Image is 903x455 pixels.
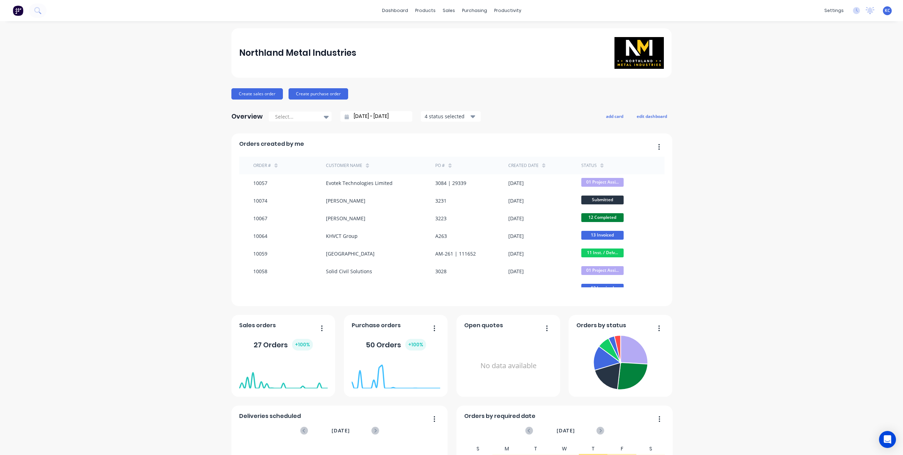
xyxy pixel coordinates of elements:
[239,140,304,148] span: Orders created by me
[601,112,628,121] button: add card
[435,162,445,169] div: PO #
[366,339,426,351] div: 50 Orders
[521,444,550,454] div: T
[326,215,365,222] div: [PERSON_NAME]
[435,250,476,257] div: AM-261 | 111652
[253,162,271,169] div: Order #
[464,333,553,399] div: No data available
[557,427,575,435] span: [DATE]
[326,179,393,187] div: Evotek Technologies Limited
[253,232,267,240] div: 10064
[581,213,624,222] span: 12 Completed
[579,444,608,454] div: T
[491,5,525,16] div: productivity
[464,444,493,454] div: S
[326,197,365,204] div: [PERSON_NAME]
[231,88,283,100] button: Create sales order
[239,46,356,60] div: Northland Metal Industries
[332,427,350,435] span: [DATE]
[439,5,459,16] div: sales
[326,268,372,275] div: Solid Civil Solutions
[885,7,890,14] span: KC
[636,444,665,454] div: S
[632,112,672,121] button: edit dashboard
[508,215,524,222] div: [DATE]
[464,321,503,330] span: Open quotes
[614,37,664,69] img: Northland Metal Industries
[421,111,481,122] button: 4 status selected
[292,339,313,351] div: + 100 %
[581,249,624,257] span: 11 Inst. / Delv...
[253,268,267,275] div: 10058
[581,178,624,187] span: 01 Project Assi...
[412,5,439,16] div: products
[821,5,847,16] div: settings
[254,339,313,351] div: 27 Orders
[581,231,624,240] span: 13 Invoiced
[508,285,524,293] div: [DATE]
[352,321,401,330] span: Purchase orders
[326,232,358,240] div: KHVCT Group
[581,266,624,275] span: 01 Project Assi...
[508,197,524,204] div: [DATE]
[253,197,267,204] div: 10074
[508,162,539,169] div: Created date
[459,5,491,16] div: purchasing
[435,268,447,275] div: 3028
[13,5,23,16] img: Factory
[253,179,267,187] div: 10057
[425,113,469,120] div: 4 status selected
[464,412,535,420] span: Orders by required date
[607,444,636,454] div: F
[326,285,365,293] div: [PERSON_NAME]
[253,250,267,257] div: 10059
[239,321,276,330] span: Sales orders
[435,179,466,187] div: 3084 | 29339
[550,444,579,454] div: W
[508,179,524,187] div: [DATE]
[581,196,624,204] span: Submitted
[435,197,447,204] div: 3231
[581,284,624,293] span: 13 Invoiced
[879,431,896,448] div: Open Intercom Messenger
[289,88,348,100] button: Create purchase order
[231,109,263,124] div: Overview
[405,339,426,351] div: + 100 %
[326,162,362,169] div: Customer Name
[253,285,267,293] div: 10051
[435,215,447,222] div: 3223
[508,232,524,240] div: [DATE]
[435,285,447,293] div: 3169
[326,250,375,257] div: [GEOGRAPHIC_DATA]
[508,250,524,257] div: [DATE]
[581,162,597,169] div: status
[492,444,521,454] div: M
[378,5,412,16] a: dashboard
[435,232,447,240] div: A263
[508,268,524,275] div: [DATE]
[253,215,267,222] div: 10067
[576,321,626,330] span: Orders by status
